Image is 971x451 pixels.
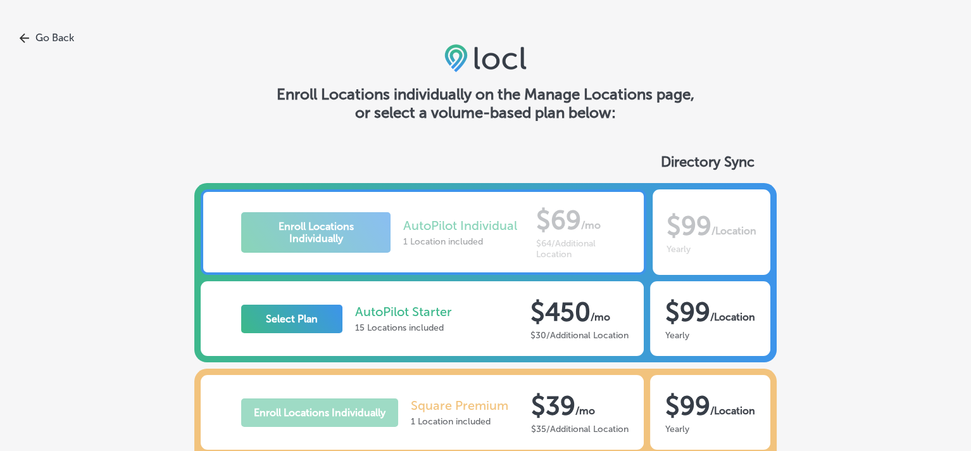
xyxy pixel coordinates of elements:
[411,416,508,427] p: 1 Location included
[661,153,770,170] p: Directory Sync
[665,296,710,327] p: $99
[665,424,755,435] div: Yearly
[277,85,694,122] h4: Enroll Locations individually on the Manage Locations page, or select a volume-based plan below:
[530,330,629,341] div: $30/Additional Location
[665,330,755,341] div: Yearly
[411,398,508,413] p: Square Premium
[665,390,710,421] p: $99
[710,405,755,417] b: /Location
[241,305,342,333] button: Select Plan
[531,424,629,435] div: $35/Additional Location
[444,44,527,72] img: 6efc1275baa40be7c98c3b36c6bfde44.png
[355,304,452,319] p: AutoPilot Starter
[241,398,398,427] button: Enroll Locations Individually
[530,296,591,327] p: $450
[531,390,575,421] p: $39
[355,322,452,333] p: 15 Locations included
[575,405,595,417] b: / mo
[710,311,755,323] b: /Location
[591,311,610,323] b: / mo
